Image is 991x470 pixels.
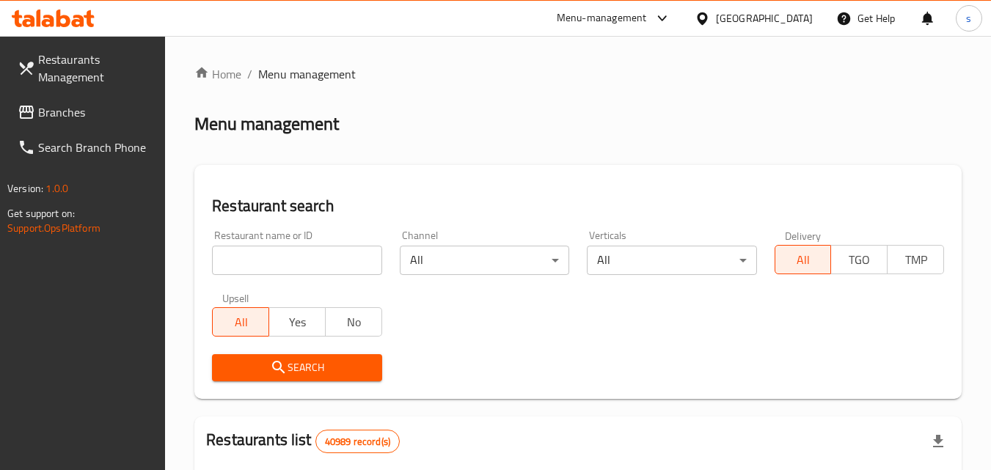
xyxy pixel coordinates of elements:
span: Restaurants Management [38,51,154,86]
a: Search Branch Phone [6,130,166,165]
span: s [966,10,971,26]
div: All [400,246,569,275]
input: Search for restaurant name or ID.. [212,246,381,275]
span: TMP [893,249,938,271]
button: Search [212,354,381,381]
h2: Restaurants list [206,429,400,453]
h2: Restaurant search [212,195,944,217]
li: / [247,65,252,83]
span: Get support on: [7,204,75,223]
button: TMP [887,245,944,274]
button: All [775,245,832,274]
label: Upsell [222,293,249,303]
span: All [219,312,263,333]
a: Home [194,65,241,83]
span: All [781,249,826,271]
button: All [212,307,269,337]
span: 1.0.0 [45,179,68,198]
button: Yes [268,307,326,337]
span: 40989 record(s) [316,435,399,449]
span: TGO [837,249,882,271]
span: Menu management [258,65,356,83]
a: Restaurants Management [6,42,166,95]
a: Support.OpsPlatform [7,219,100,238]
label: Delivery [785,230,822,240]
h2: Menu management [194,112,339,136]
nav: breadcrumb [194,65,962,83]
span: Search [224,359,370,377]
span: No [332,312,376,333]
div: Total records count [315,430,400,453]
a: Branches [6,95,166,130]
div: Export file [921,424,956,459]
button: TGO [830,245,888,274]
span: Yes [275,312,320,333]
div: [GEOGRAPHIC_DATA] [716,10,813,26]
span: Version: [7,179,43,198]
button: No [325,307,382,337]
div: All [587,246,756,275]
span: Search Branch Phone [38,139,154,156]
div: Menu-management [557,10,647,27]
span: Branches [38,103,154,121]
